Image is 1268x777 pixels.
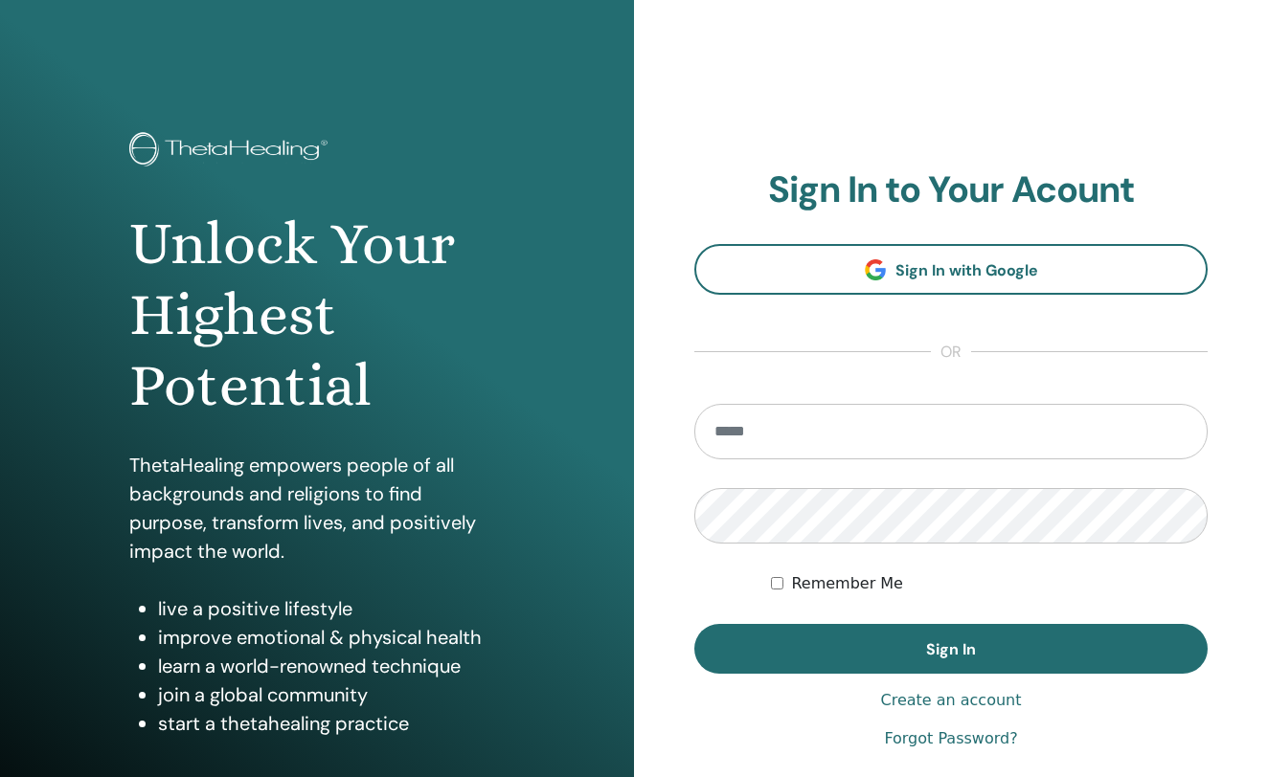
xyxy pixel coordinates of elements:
[771,572,1208,595] div: Keep me authenticated indefinitely or until I manually logout
[694,244,1208,295] a: Sign In with Google
[158,680,504,709] li: join a global community
[884,727,1017,750] a: Forgot Password?
[791,572,903,595] label: Remember Me
[158,594,504,623] li: live a positive lifestyle
[895,260,1038,280] span: Sign In with Google
[931,341,971,364] span: or
[158,652,504,680] li: learn a world-renowned technique
[158,623,504,652] li: improve emotional & physical health
[926,639,976,659] span: Sign In
[129,451,504,566] p: ThetaHealing empowers people of all backgrounds and religions to find purpose, transform lives, a...
[129,209,504,422] h1: Unlock Your Highest Potential
[158,709,504,738] li: start a thetahealing practice
[880,689,1021,712] a: Create an account
[694,624,1208,674] button: Sign In
[694,168,1208,212] h2: Sign In to Your Acount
